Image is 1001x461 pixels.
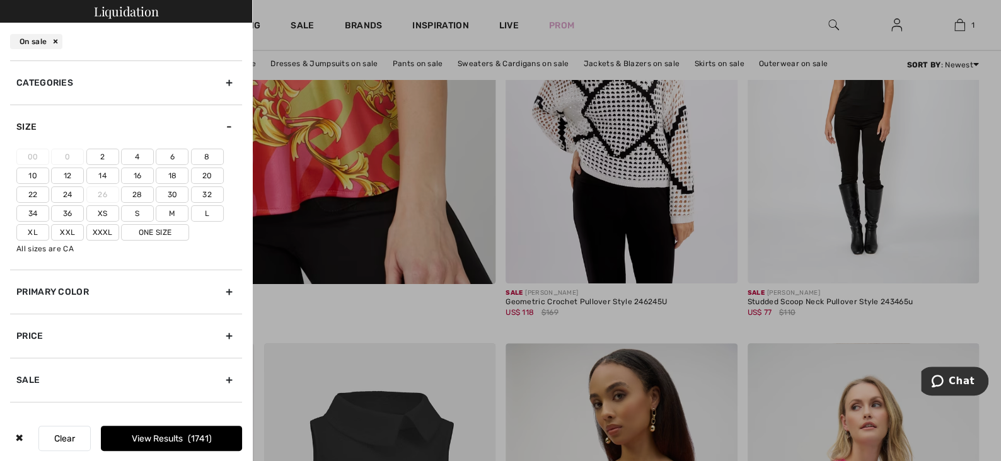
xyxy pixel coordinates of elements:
label: 18 [156,168,188,184]
label: 24 [51,186,84,203]
label: 4 [121,149,154,165]
label: 34 [16,205,49,222]
label: L [191,205,224,222]
div: Categories [10,60,242,105]
label: 36 [51,205,84,222]
label: 14 [86,168,119,184]
label: 00 [16,149,49,165]
div: Price [10,314,242,358]
label: 20 [191,168,224,184]
label: 2 [86,149,119,165]
label: Xl [16,224,49,241]
label: 32 [191,186,224,203]
div: All sizes are CA [16,243,242,254]
label: Xs [86,205,119,222]
button: View Results1741 [101,426,242,451]
iframe: Opens a widget where you can chat to one of our agents [921,367,988,398]
div: ✖ [10,426,28,451]
label: S [121,205,154,222]
div: On sale [10,34,62,49]
label: 28 [121,186,154,203]
label: 16 [121,168,154,184]
label: 30 [156,186,188,203]
div: Brand [10,402,242,446]
label: 26 [86,186,119,203]
label: Xxl [51,224,84,241]
div: Primary Color [10,270,242,314]
label: 6 [156,149,188,165]
label: 10 [16,168,49,184]
label: 22 [16,186,49,203]
label: One Size [121,224,189,241]
div: Sale [10,358,242,402]
label: M [156,205,188,222]
label: Xxxl [86,224,119,241]
button: Clear [38,426,91,451]
label: 0 [51,149,84,165]
label: 8 [191,149,224,165]
label: 12 [51,168,84,184]
span: 1741 [188,433,212,444]
div: Size [10,105,242,149]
